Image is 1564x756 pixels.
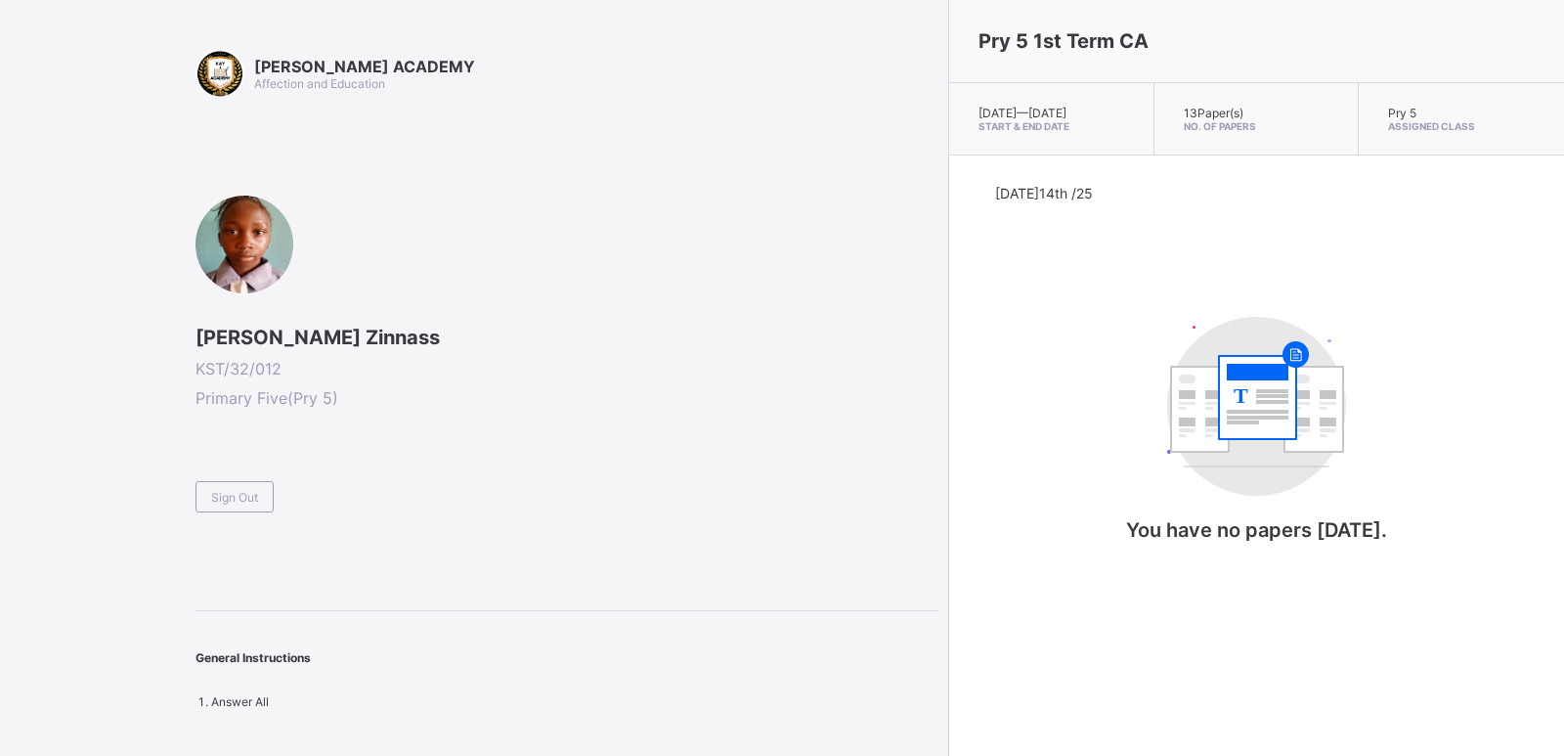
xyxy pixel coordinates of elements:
div: You have no papers today. [1061,297,1452,581]
p: You have no papers [DATE]. [1061,518,1452,542]
span: Pry 5 1st Term CA [978,29,1149,53]
span: [DATE] 14th /25 [995,185,1093,201]
span: KST/32/012 [195,359,938,378]
span: General Instructions [195,650,311,665]
span: [PERSON_NAME] ACADEMY [254,57,475,76]
span: Primary Five ( Pry 5 ) [195,388,938,408]
span: [PERSON_NAME] Zinnass [195,326,938,349]
span: Sign Out [211,490,258,505]
span: 13 Paper(s) [1184,106,1243,120]
span: [DATE] — [DATE] [978,106,1066,120]
tspan: T [1234,383,1248,408]
span: Start & End Date [978,120,1124,132]
span: Affection and Education [254,76,385,91]
span: Answer All [211,694,269,709]
span: Pry 5 [1388,106,1416,120]
span: Assigned Class [1388,120,1535,132]
span: No. of Papers [1184,120,1329,132]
